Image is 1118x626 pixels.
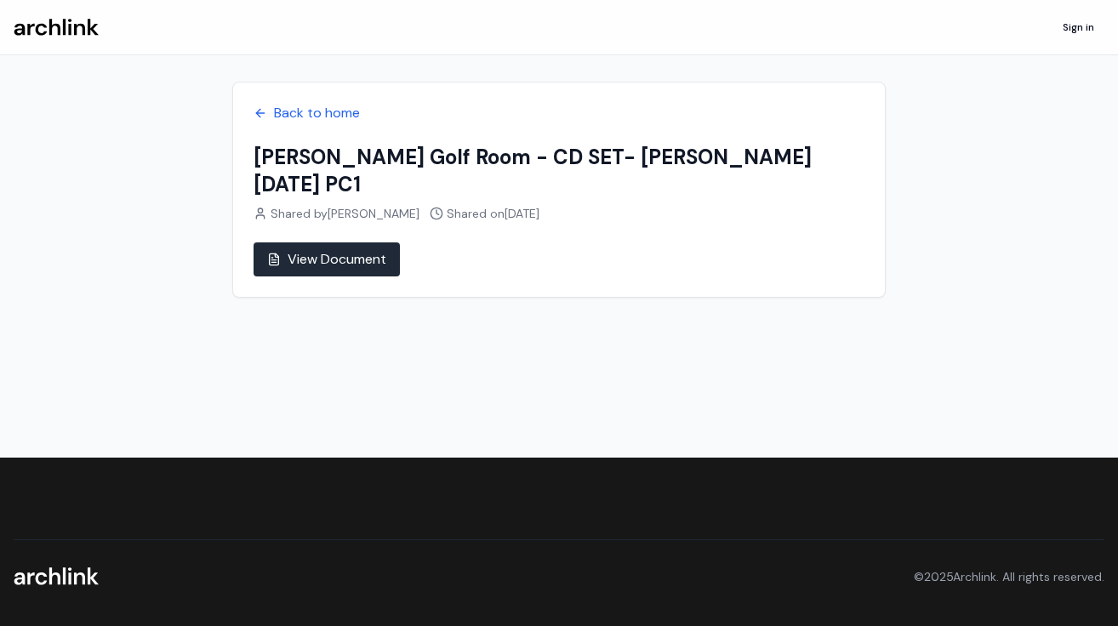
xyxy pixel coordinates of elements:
[14,567,99,585] img: Archlink
[914,568,1104,585] p: © 2025 Archlink. All rights reserved.
[254,103,864,123] a: Back to home
[271,205,419,222] span: Shared by [PERSON_NAME]
[254,242,400,276] a: View Document
[1052,14,1104,41] a: Sign in
[447,205,539,222] span: Shared on [DATE]
[254,144,864,198] h1: [PERSON_NAME] Golf Room - CD SET- [PERSON_NAME] [DATE] PC1
[14,19,99,37] img: Archlink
